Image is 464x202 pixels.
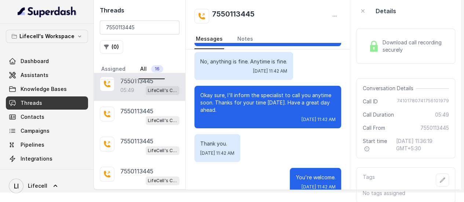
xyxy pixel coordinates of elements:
span: Contacts [21,113,44,121]
p: Lifecell's Workspace [19,32,74,41]
span: Assistants [21,71,48,79]
span: [DATE] 11:42 AM [200,150,234,156]
nav: Tabs [194,29,341,49]
span: Threads [21,99,42,107]
nav: Tabs [100,59,179,79]
p: Tags [362,173,375,187]
a: Assigned [100,59,127,79]
a: Knowledge Bases [6,82,88,96]
span: Call ID [362,98,377,105]
img: light.svg [18,6,77,18]
span: API Settings [21,169,52,176]
a: API Settings [6,166,88,179]
a: Threads [6,96,88,110]
a: Notes [236,29,255,49]
h2: Threads [100,6,179,15]
a: Assistants [6,69,88,82]
p: LifeCell's Call Assistant [148,147,177,154]
span: 16 [151,65,163,73]
a: All16 [139,59,165,79]
button: (0) [100,40,123,54]
span: [DATE] 11:42 AM [301,184,335,190]
p: 05:49 [120,87,134,94]
span: Conversation Details [362,85,416,92]
p: Thank you. [200,140,234,147]
span: 7550113445 [420,124,449,132]
a: Messages [194,29,224,49]
span: [DATE] 11:36:19 GMT+5:30 [396,137,449,152]
p: No, anything is fine. Anytime is fine. [200,58,287,65]
span: Lifecell [28,182,47,190]
span: [DATE] 11:42 AM [301,117,335,122]
a: Contacts [6,110,88,124]
span: Start time [362,137,390,152]
text: LI [14,182,19,190]
span: 05:49 [435,111,449,118]
span: Campaigns [21,127,50,135]
p: LifeCell's Call Assistant [148,117,177,124]
h2: 7550113445 [212,9,255,23]
p: LifeCell's Call Assistant [148,177,177,184]
span: Knowledge Bases [21,85,67,93]
p: Details [375,7,396,15]
p: 7550113445 [120,167,153,176]
span: [DATE] 11:42 AM [253,68,287,74]
p: LifeCell's Call Assistant [148,87,177,94]
span: 74101780741756101979 [397,98,449,105]
span: Pipelines [21,141,44,148]
p: You're welcome. [296,174,335,181]
span: Dashboard [21,58,49,65]
p: 7550113445 [120,107,153,115]
img: Lock Icon [368,41,379,52]
span: Call Duration [362,111,394,118]
button: Lifecell's Workspace [6,30,88,43]
input: Search by Call ID or Phone Number [100,21,179,34]
p: No tags assigned [362,190,449,197]
span: Integrations [21,155,52,162]
a: Pipelines [6,138,88,151]
a: Dashboard [6,55,88,68]
span: Call From [362,124,385,132]
p: Okay sure, I'll inform the specialist to call you anytime soon. Thanks for your time [DATE]. Have... [200,92,335,114]
a: Lifecell [6,176,88,196]
a: Integrations [6,152,88,165]
p: 7550113445 [120,137,153,146]
a: Campaigns [6,124,88,137]
p: 7550113445 [120,77,153,85]
span: Download call recording securely [382,39,446,54]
